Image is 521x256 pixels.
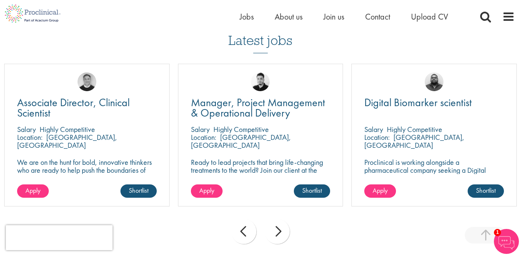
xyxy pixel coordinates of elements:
[228,12,293,53] h3: Latest jobs
[494,229,501,236] span: 1
[191,95,325,120] span: Manager, Project Management & Operational Delivery
[191,184,223,198] a: Apply
[78,72,96,91] img: Bo Forsen
[199,186,214,195] span: Apply
[364,124,383,134] span: Salary
[364,184,396,198] a: Apply
[191,158,331,190] p: Ready to lead projects that bring life-changing treatments to the world? Join our client at the f...
[265,219,290,244] div: next
[494,229,519,254] img: Chatbot
[387,124,442,134] p: Highly Competitive
[17,95,130,120] span: Associate Director, Clinical Scientist
[425,72,443,91] img: Ashley Bennett
[364,132,390,142] span: Location:
[294,184,330,198] a: Shortlist
[120,184,157,198] a: Shortlist
[275,11,303,22] a: About us
[364,158,504,190] p: Proclinical is working alongside a pharmaceutical company seeking a Digital Biomarker Scientist t...
[364,132,464,150] p: [GEOGRAPHIC_DATA], [GEOGRAPHIC_DATA]
[191,132,216,142] span: Location:
[17,184,49,198] a: Apply
[25,186,40,195] span: Apply
[191,132,291,150] p: [GEOGRAPHIC_DATA], [GEOGRAPHIC_DATA]
[373,186,388,195] span: Apply
[40,124,95,134] p: Highly Competitive
[191,97,331,118] a: Manager, Project Management & Operational Delivery
[364,95,472,109] span: Digital Biomarker scientist
[17,132,43,142] span: Location:
[240,11,254,22] a: Jobs
[231,219,256,244] div: prev
[323,11,344,22] a: Join us
[191,124,210,134] span: Salary
[468,184,504,198] a: Shortlist
[365,11,390,22] a: Contact
[251,72,270,91] img: Anderson Maldonado
[17,158,157,190] p: We are on the hunt for bold, innovative thinkers who are ready to help push the boundaries of sci...
[411,11,448,22] a: Upload CV
[17,124,36,134] span: Salary
[364,97,504,108] a: Digital Biomarker scientist
[17,132,117,150] p: [GEOGRAPHIC_DATA], [GEOGRAPHIC_DATA]
[213,124,269,134] p: Highly Competitive
[17,97,157,118] a: Associate Director, Clinical Scientist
